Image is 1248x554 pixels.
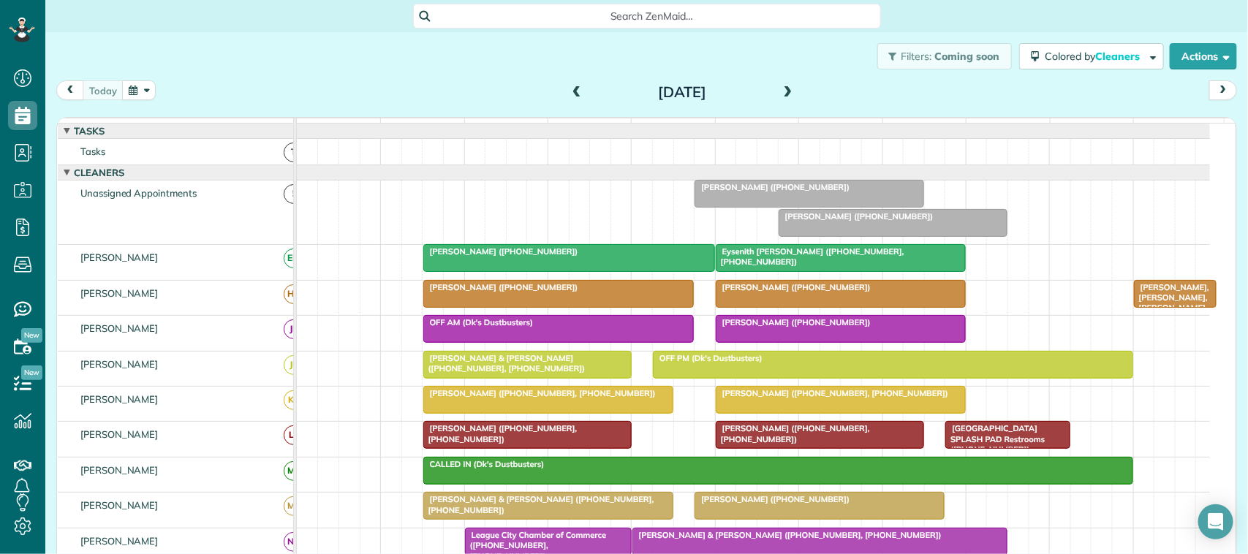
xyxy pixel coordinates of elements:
span: [PERSON_NAME] [77,428,162,440]
span: [PERSON_NAME] & [PERSON_NAME] ([PHONE_NUMBER], [PHONE_NUMBER]) [423,494,654,515]
span: Coming soon [934,50,1000,63]
span: New [21,365,42,380]
span: Cleaners [1095,50,1142,63]
span: 2pm [883,121,909,133]
span: [PERSON_NAME] ([PHONE_NUMBER], [PHONE_NUMBER]) [423,388,657,398]
span: 11am [632,121,665,133]
span: [PERSON_NAME] & [PERSON_NAME] ([PHONE_NUMBER], [PHONE_NUMBER]) [632,530,942,540]
span: [PERSON_NAME] ([PHONE_NUMBER]) [715,282,871,292]
span: EM [284,248,303,268]
span: Colored by [1045,50,1145,63]
button: next [1209,80,1237,100]
span: [PERSON_NAME] [77,464,162,476]
span: [PERSON_NAME] [77,251,162,263]
span: CALLED IN (Dk's Dustbusters) [423,459,545,469]
span: LF [284,425,303,445]
span: Filters: [901,50,932,63]
button: prev [56,80,84,100]
span: JR [284,355,303,375]
span: JB [284,319,303,339]
span: NN [284,532,303,552]
span: HC [284,284,303,304]
span: KB [284,390,303,410]
span: [PERSON_NAME] ([PHONE_NUMBER], [PHONE_NUMBER]) [423,423,578,444]
span: [PERSON_NAME] ([PHONE_NUMBER]) [423,246,579,257]
span: OFF AM (Dk's Dustbusters) [423,317,534,327]
span: 4pm [1051,121,1076,133]
span: 8am [381,121,408,133]
span: 12pm [716,121,747,133]
span: [PERSON_NAME] ([PHONE_NUMBER]) [715,317,871,327]
span: MB [284,496,303,516]
span: [PERSON_NAME], [PERSON_NAME], [PERSON_NAME], [PERSON_NAME], [PERSON_NAME] & [PERSON_NAME] P.C ([P... [1133,282,1210,408]
span: MT [284,461,303,481]
span: [PERSON_NAME] & [PERSON_NAME] ([PHONE_NUMBER], [PHONE_NUMBER]) [423,353,586,373]
span: [GEOGRAPHIC_DATA] SPLASH PAD Restrooms ([PHONE_NUMBER]) [945,423,1045,455]
span: OFF PM (Dk's Dustbusters) [652,353,763,363]
span: [PERSON_NAME] [77,358,162,370]
span: [PERSON_NAME] ([PHONE_NUMBER]) [423,282,579,292]
span: [PERSON_NAME] ([PHONE_NUMBER], [PHONE_NUMBER]) [715,423,870,444]
span: [PERSON_NAME] ([PHONE_NUMBER]) [694,182,850,192]
button: today [83,80,124,100]
span: ! [284,184,303,204]
span: 7am [297,121,324,133]
span: 10am [548,121,581,133]
button: Colored byCleaners [1019,43,1164,69]
span: Eysenith [PERSON_NAME] ([PHONE_NUMBER], [PHONE_NUMBER]) [715,246,904,267]
span: Tasks [71,125,107,137]
span: [PERSON_NAME] [77,287,162,299]
span: [PERSON_NAME] [77,322,162,334]
span: 3pm [967,121,992,133]
span: T [284,143,303,162]
span: 1pm [799,121,825,133]
span: [PERSON_NAME] [77,535,162,547]
h2: [DATE] [591,84,774,100]
button: Actions [1170,43,1237,69]
span: 9am [465,121,492,133]
span: [PERSON_NAME] [77,499,162,511]
span: Unassigned Appointments [77,187,200,199]
div: Open Intercom Messenger [1198,504,1233,539]
span: Cleaners [71,167,127,178]
span: [PERSON_NAME] [77,393,162,405]
span: New [21,328,42,343]
span: Tasks [77,145,108,157]
span: [PERSON_NAME] ([PHONE_NUMBER], [PHONE_NUMBER]) [715,388,949,398]
span: [PERSON_NAME] ([PHONE_NUMBER]) [778,211,934,221]
span: 5pm [1134,121,1160,133]
span: [PERSON_NAME] ([PHONE_NUMBER]) [694,494,850,504]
